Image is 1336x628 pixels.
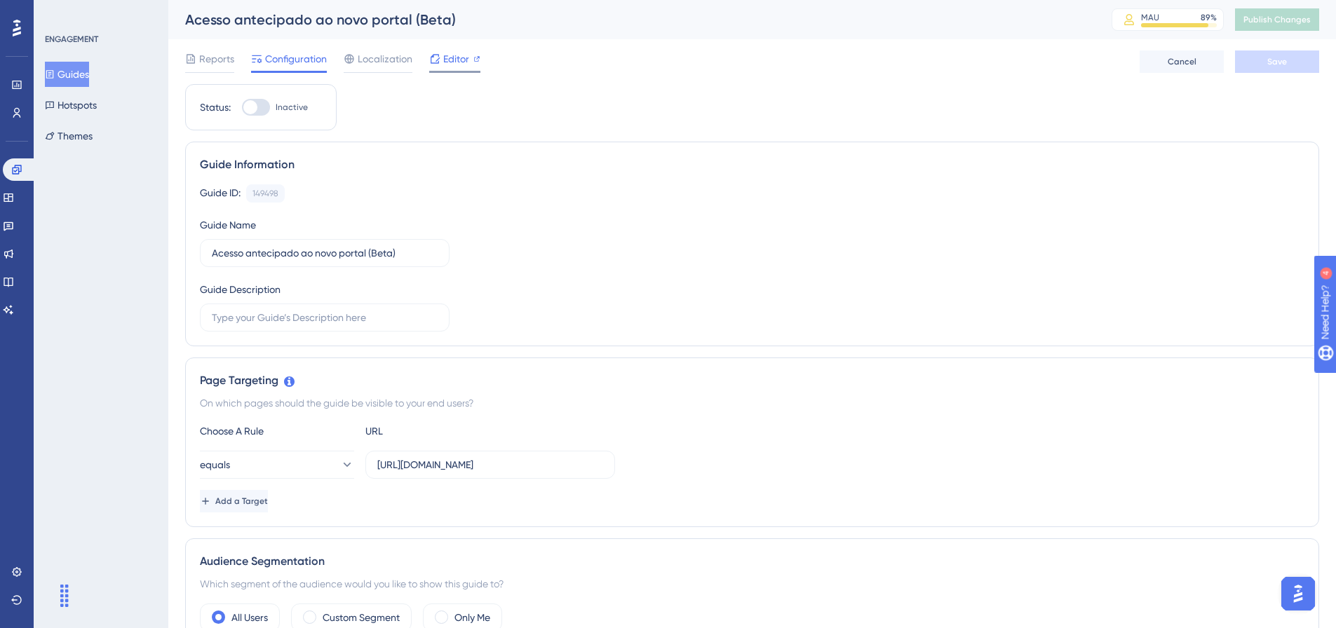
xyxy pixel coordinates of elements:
[200,184,241,203] div: Guide ID:
[365,423,520,439] div: URL
[200,281,281,298] div: Guide Description
[185,10,1077,29] div: Acesso antecipado ao novo portal (Beta)
[1235,8,1319,31] button: Publish Changes
[45,93,97,118] button: Hotspots
[1201,12,1217,23] div: 89 %
[323,609,400,626] label: Custom Segment
[200,456,230,473] span: equals
[358,50,412,67] span: Localization
[45,123,93,149] button: Themes
[252,188,278,199] div: 149498
[199,50,234,67] span: Reports
[1277,573,1319,615] iframe: UserGuiding AI Assistant Launcher
[33,4,88,20] span: Need Help?
[231,609,268,626] label: All Users
[1168,56,1196,67] span: Cancel
[276,102,308,113] span: Inactive
[200,451,354,479] button: equals
[45,34,98,45] div: ENGAGEMENT
[1267,56,1287,67] span: Save
[265,50,327,67] span: Configuration
[200,395,1304,411] div: On which pages should the guide be visible to your end users?
[1243,14,1311,25] span: Publish Changes
[1140,50,1224,73] button: Cancel
[200,575,1304,592] div: Which segment of the audience would you like to show this guide to?
[97,7,102,18] div: 4
[200,372,1304,389] div: Page Targeting
[443,50,469,67] span: Editor
[215,496,268,507] span: Add a Target
[200,99,231,116] div: Status:
[377,457,603,472] input: yourwebsite.com/path
[200,156,1304,173] div: Guide Information
[200,423,354,439] div: Choose A Rule
[1235,50,1319,73] button: Save
[1141,12,1159,23] div: MAU
[53,575,76,617] div: Arrastar
[200,217,256,233] div: Guide Name
[212,310,438,325] input: Type your Guide’s Description here
[45,62,89,87] button: Guides
[200,490,268,512] button: Add a Target
[200,553,1304,570] div: Audience Segmentation
[212,245,438,261] input: Type your Guide’s Name here
[454,609,490,626] label: Only Me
